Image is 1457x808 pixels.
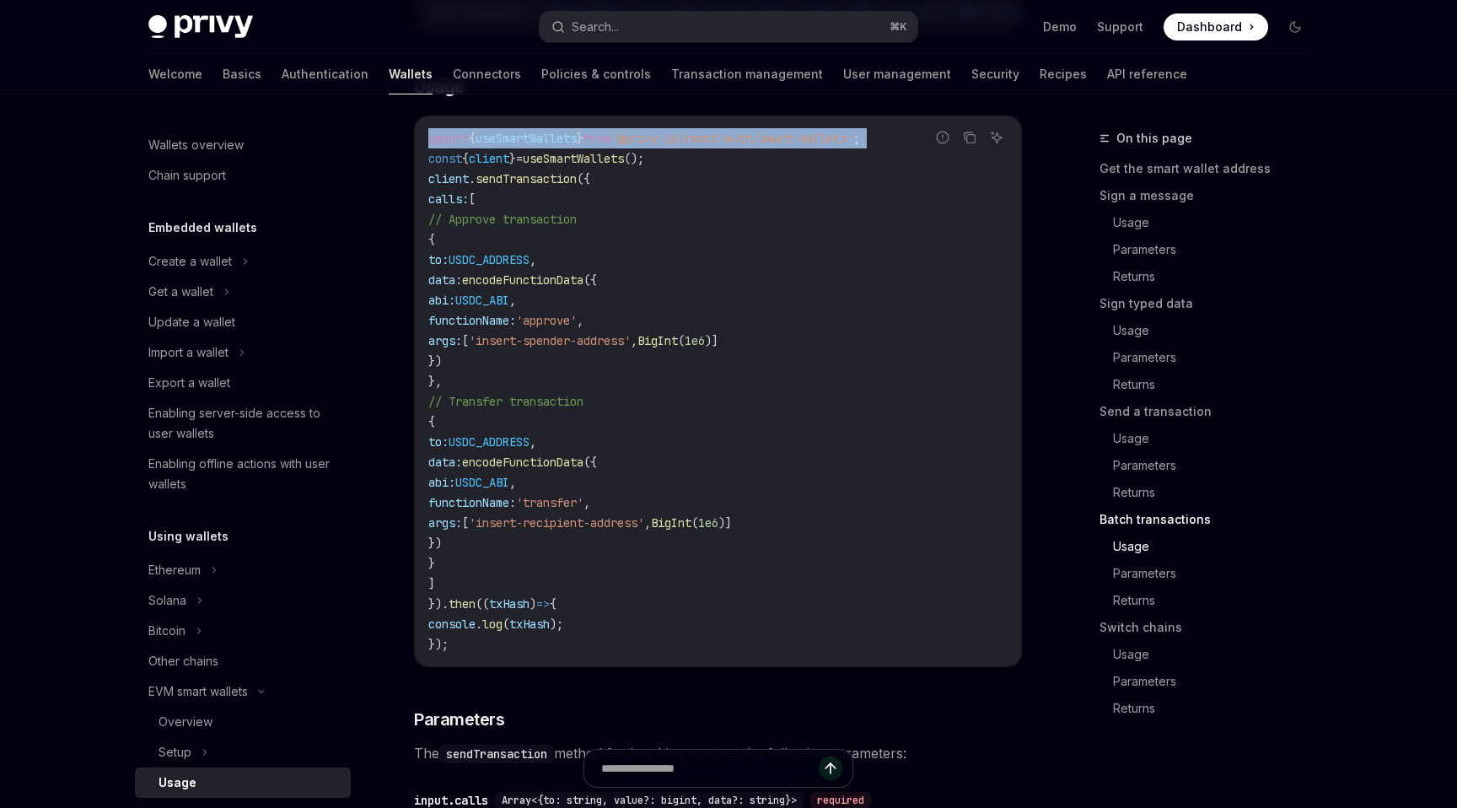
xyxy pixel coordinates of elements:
[516,313,577,328] span: 'approve'
[148,282,213,302] div: Get a wallet
[148,251,232,272] div: Create a wallet
[536,596,550,611] span: =>
[523,151,624,166] span: useSmartWallets
[148,135,244,155] div: Wallets overview
[135,398,351,449] a: Enabling server-side access to user wallets
[449,252,530,267] span: USDC_ADDRESS
[691,515,698,531] span: (
[469,515,644,531] span: 'insert-recipient-address'
[148,454,341,494] div: Enabling offline actions with user wallets
[428,455,462,470] span: data:
[148,312,235,332] div: Update a wallet
[1099,290,1322,317] a: Sign typed data
[282,54,368,94] a: Authentication
[583,495,590,510] span: ,
[550,617,563,632] span: );
[428,151,462,166] span: const
[135,307,351,337] a: Update a wallet
[1113,479,1322,506] a: Returns
[428,171,469,186] span: client
[428,536,442,551] span: })
[1113,263,1322,290] a: Returns
[455,475,509,490] span: USDC_ABI
[428,515,462,531] span: args:
[577,171,590,186] span: ({
[135,768,351,798] a: Usage
[853,131,860,146] span: ;
[932,127,954,148] button: Report incorrect code
[135,646,351,676] a: Other chains
[476,617,482,632] span: .
[428,353,442,369] span: })
[1040,54,1087,94] a: Recipes
[135,368,351,398] a: Export a wallet
[462,455,583,470] span: encodeFunctionData
[1099,614,1322,641] a: Switch chains
[1113,533,1322,560] a: Usage
[428,637,449,652] span: });
[624,151,644,166] span: ();
[148,621,185,641] div: Bitcoin
[1113,209,1322,236] a: Usage
[1164,13,1268,40] a: Dashboard
[644,515,651,531] span: ,
[159,712,212,732] div: Overview
[1107,54,1187,94] a: API reference
[631,333,637,348] span: ,
[449,596,476,611] span: then
[428,272,462,288] span: data:
[135,130,351,160] a: Wallets overview
[516,495,583,510] span: 'transfer'
[428,252,449,267] span: to:
[462,515,469,531] span: [
[509,293,516,308] span: ,
[428,414,435,429] span: {
[428,212,577,227] span: // Approve transaction
[1113,452,1322,479] a: Parameters
[1113,425,1322,452] a: Usage
[1177,19,1242,35] span: Dashboard
[509,617,550,632] span: txHash
[469,131,476,146] span: {
[610,131,853,146] span: '@privy-io/react-auth/smart-wallets'
[819,757,842,780] button: Send message
[148,15,253,39] img: dark logo
[685,333,705,348] span: 1e6
[439,745,554,763] code: sendTransaction
[1113,236,1322,263] a: Parameters
[1113,587,1322,614] a: Returns
[1113,560,1322,587] a: Parameters
[428,131,469,146] span: import
[159,742,191,762] div: Setup
[428,232,435,247] span: {
[148,165,226,186] div: Chain support
[530,596,536,611] span: )
[1113,344,1322,371] a: Parameters
[890,20,907,34] span: ⌘ K
[583,272,597,288] span: ({
[572,17,619,37] div: Search...
[550,596,556,611] span: {
[469,151,509,166] span: client
[1113,317,1322,344] a: Usage
[577,131,583,146] span: }
[428,495,516,510] span: functionName:
[428,475,455,490] span: abi:
[503,617,509,632] span: (
[1282,13,1309,40] button: Toggle dark mode
[148,373,230,393] div: Export a wallet
[135,160,351,191] a: Chain support
[428,617,476,632] span: console
[428,333,462,348] span: args:
[462,151,469,166] span: {
[469,191,476,207] span: [
[428,191,469,207] span: calls:
[1099,155,1322,182] a: Get the smart wallet address
[482,617,503,632] span: log
[455,293,509,308] span: USDC_ABI
[428,556,435,571] span: }
[148,526,228,547] h5: Using wallets
[476,131,577,146] span: useSmartWallets
[476,171,577,186] span: sendTransaction
[1099,182,1322,209] a: Sign a message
